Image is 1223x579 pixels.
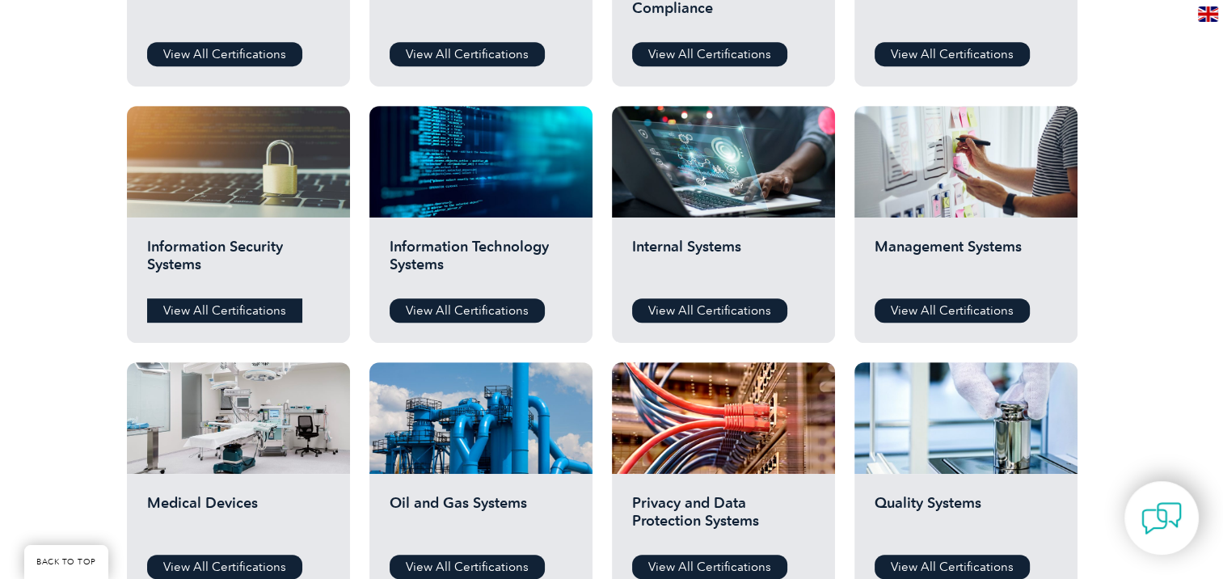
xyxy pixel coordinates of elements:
a: View All Certifications [147,555,302,579]
h2: Quality Systems [875,494,1057,543]
img: contact-chat.png [1141,498,1182,539]
h2: Information Technology Systems [390,238,572,286]
h2: Management Systems [875,238,1057,286]
a: View All Certifications [390,42,545,66]
a: View All Certifications [390,298,545,323]
h2: Information Security Systems [147,238,330,286]
h2: Oil and Gas Systems [390,494,572,543]
a: View All Certifications [875,555,1030,579]
a: View All Certifications [390,555,545,579]
a: View All Certifications [632,298,787,323]
h2: Internal Systems [632,238,815,286]
h2: Medical Devices [147,494,330,543]
a: View All Certifications [632,555,787,579]
a: View All Certifications [875,42,1030,66]
a: BACK TO TOP [24,545,108,579]
img: en [1198,6,1218,22]
h2: Privacy and Data Protection Systems [632,494,815,543]
a: View All Certifications [632,42,787,66]
a: View All Certifications [147,298,302,323]
a: View All Certifications [875,298,1030,323]
a: View All Certifications [147,42,302,66]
